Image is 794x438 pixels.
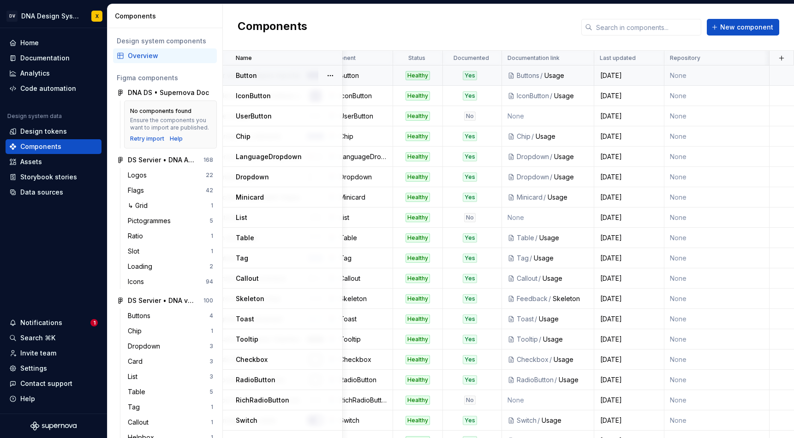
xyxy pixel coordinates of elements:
[664,410,770,431] td: None
[502,390,594,410] td: None
[595,335,663,344] div: [DATE]
[406,416,430,425] div: Healthy
[128,201,151,210] div: ↳ Grid
[464,213,476,222] div: No
[124,229,217,243] a: Ratio1
[340,132,387,141] div: Chip
[463,416,477,425] div: Yes
[595,254,663,263] div: [DATE]
[595,314,663,324] div: [DATE]
[20,127,67,136] div: Design tokens
[124,198,217,213] a: ↳ Grid1
[30,421,77,431] a: Supernova Logo
[340,112,387,121] div: UserButton
[6,81,101,96] a: Code automation
[502,106,594,126] td: None
[128,326,145,336] div: Chip
[406,152,430,161] div: Healthy
[549,355,554,364] div: /
[517,132,531,141] div: Chip
[543,193,548,202] div: /
[211,419,213,426] div: 1
[554,375,559,385] div: /
[664,86,770,106] td: None
[549,91,554,101] div: /
[464,112,476,121] div: No
[128,372,141,381] div: List
[20,172,77,182] div: Storybook stories
[6,11,18,22] div: DV
[206,278,213,285] div: 94
[236,54,252,62] p: Name
[236,314,254,324] p: Toast
[548,294,553,303] div: /
[20,333,55,343] div: Search ⌘K
[203,297,213,304] div: 100
[113,48,217,63] a: Overview
[20,394,35,403] div: Help
[20,38,39,47] div: Home
[534,254,588,263] div: Usage
[340,193,387,202] div: Minicard
[595,112,663,121] div: [DATE]
[128,357,146,366] div: Card
[128,418,152,427] div: Callout
[340,152,387,161] div: LanguageDropdown
[6,346,101,361] a: Invite team
[6,51,101,65] a: Documentation
[20,364,47,373] div: Settings
[517,71,539,80] div: Buttons
[124,339,217,354] a: Dropdown3
[595,152,663,161] div: [DATE]
[340,233,387,243] div: Table
[463,294,477,303] div: Yes
[209,217,213,225] div: 5
[463,375,477,385] div: Yes
[517,416,537,425] div: Switch
[340,416,387,425] div: Switch
[548,193,588,202] div: Usage
[113,85,217,100] a: DNA DS • Supernova Doc
[209,373,213,380] div: 3
[124,308,217,323] a: Buttons4
[340,213,387,222] div: List
[406,132,430,141] div: Healthy
[539,314,588,324] div: Usage
[595,274,663,283] div: [DATE]
[600,54,636,62] p: Last updated
[236,254,248,263] p: Tag
[664,309,770,329] td: None
[117,73,213,83] div: Figma components
[517,172,549,182] div: Dropdown
[406,375,430,385] div: Healthy
[664,187,770,207] td: None
[340,314,387,324] div: Toast
[128,402,143,412] div: Tag
[236,132,251,141] p: Chip
[517,233,534,243] div: Table
[6,154,101,169] a: Assets
[517,314,534,324] div: Toast
[463,152,477,161] div: Yes
[463,172,477,182] div: Yes
[517,152,549,161] div: Dropdown
[531,132,536,141] div: /
[20,53,70,63] div: Documentation
[236,233,254,243] p: Table
[20,69,50,78] div: Analytics
[595,375,663,385] div: [DATE]
[406,274,430,283] div: Healthy
[595,172,663,182] div: [DATE]
[664,228,770,248] td: None
[463,274,477,283] div: Yes
[502,207,594,228] td: None
[720,23,773,32] span: New component
[128,277,148,286] div: Icons
[559,375,588,385] div: Usage
[549,152,554,161] div: /
[128,88,209,97] div: DNA DS • Supernova Doc
[124,369,217,384] a: List3
[130,107,191,115] div: No components found
[128,387,149,397] div: Table
[6,391,101,406] button: Help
